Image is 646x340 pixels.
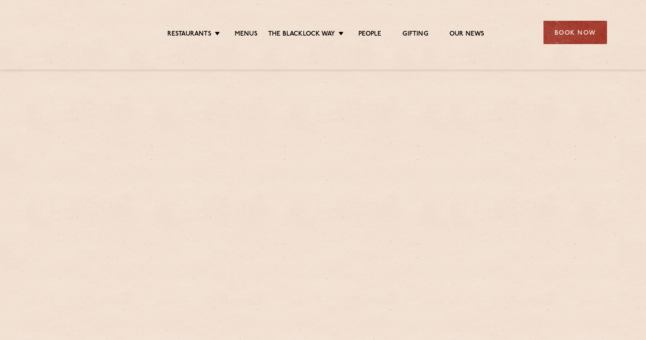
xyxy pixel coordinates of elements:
[402,30,428,39] a: Gifting
[449,30,485,39] a: Our News
[543,21,607,44] div: Book Now
[268,30,335,39] a: The Blacklock Way
[167,30,211,39] a: Restaurants
[39,8,113,57] img: svg%3E
[358,30,381,39] a: People
[235,30,258,39] a: Menus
